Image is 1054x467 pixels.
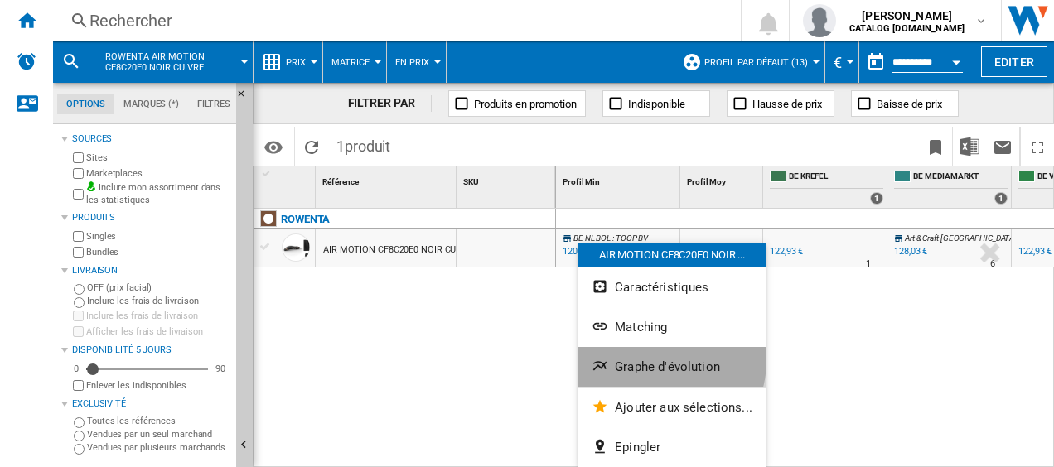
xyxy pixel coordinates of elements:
span: Ajouter aux sélections... [615,400,752,415]
div: AIR MOTION CF8C20E0 NOIR ... [578,243,766,267]
button: Matching [578,307,766,347]
span: Caractéristiques [615,280,708,295]
button: Epingler... [578,427,766,467]
button: Ajouter aux sélections... [578,388,766,427]
button: Graphe d'évolution [578,347,766,387]
span: Matching [615,320,667,335]
span: Epingler [615,440,660,455]
span: Graphe d'évolution [615,359,720,374]
button: Caractéristiques [578,267,766,307]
